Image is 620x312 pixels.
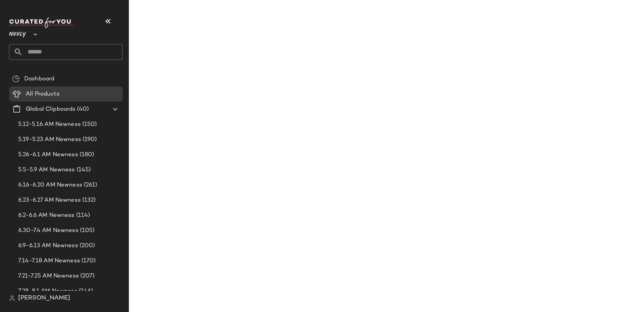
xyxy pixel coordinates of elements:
[18,135,81,144] span: 5.19-5.23 AM Newness
[77,287,93,296] span: (146)
[78,241,95,250] span: (200)
[75,105,89,114] span: (40)
[9,295,15,301] img: svg%3e
[18,166,75,174] span: 5.5-5.9 AM Newness
[18,287,77,296] span: 7.28-8.1 AM Newness
[80,257,96,265] span: (170)
[18,294,70,303] span: [PERSON_NAME]
[75,166,91,174] span: (145)
[81,120,97,129] span: (150)
[9,17,74,28] img: cfy_white_logo.C9jOOHJF.svg
[18,181,82,190] span: 6.16-6.20 AM Newness
[24,75,54,83] span: Dashboard
[82,181,97,190] span: (261)
[81,196,96,205] span: (132)
[12,75,20,83] img: svg%3e
[78,226,95,235] span: (105)
[9,26,26,39] span: Nuuly
[78,151,94,159] span: (180)
[79,272,95,281] span: (207)
[26,105,75,114] span: Global Clipboards
[18,241,78,250] span: 6.9-6.13 AM Newness
[75,211,90,220] span: (114)
[18,120,81,129] span: 5.12-5.16 AM Newness
[18,272,79,281] span: 7.21-7.25 AM Newness
[81,135,97,144] span: (190)
[18,151,78,159] span: 5.26-6.1 AM Newness
[18,226,78,235] span: 6.30-7.4 AM Newness
[18,257,80,265] span: 7.14-7.18 AM Newness
[18,211,75,220] span: 6.2-6.6 AM Newness
[18,196,81,205] span: 6.23-6.27 AM Newness
[26,90,60,99] span: All Products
